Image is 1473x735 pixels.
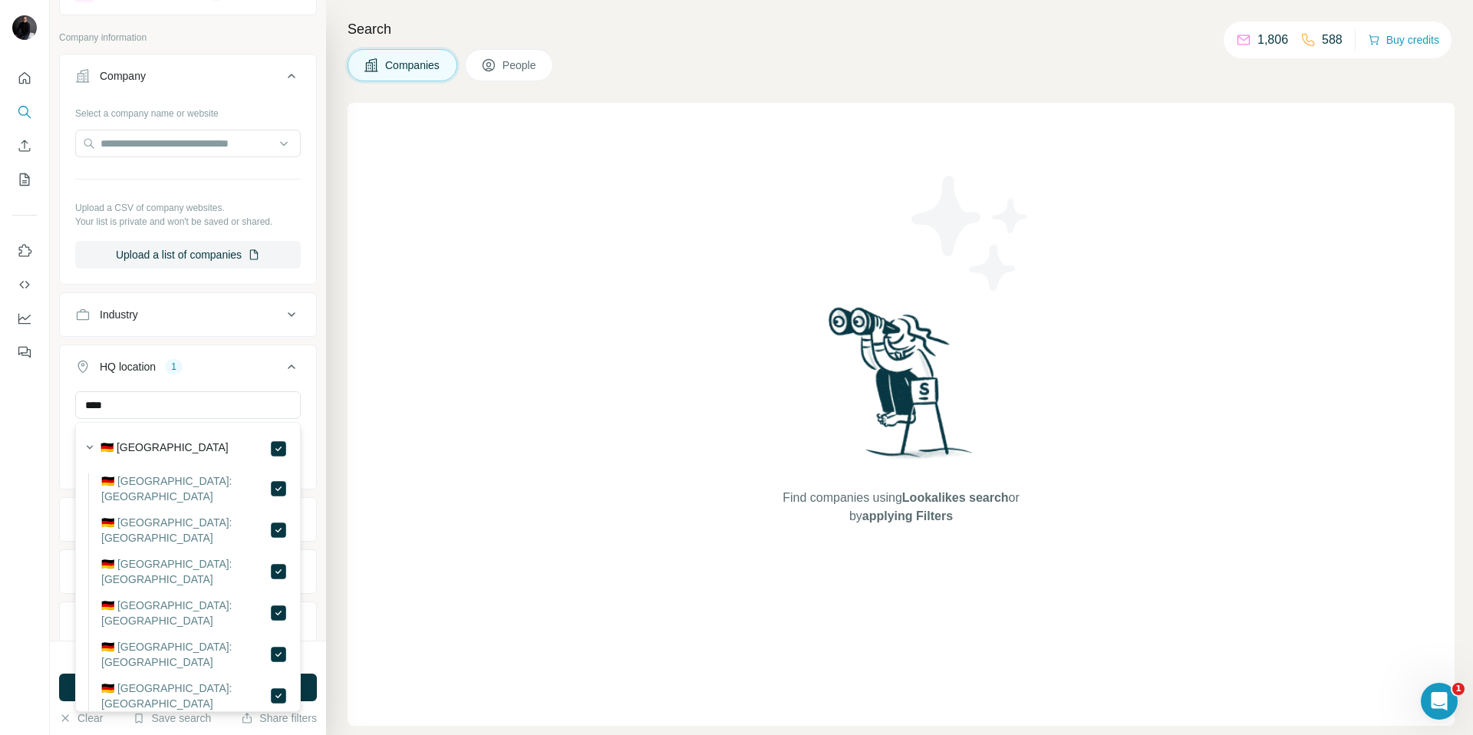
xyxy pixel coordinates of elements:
button: Use Surfe API [12,271,37,298]
button: Technologies [60,605,316,642]
button: Company [60,58,316,101]
label: 🇩🇪 [GEOGRAPHIC_DATA]: [GEOGRAPHIC_DATA] [101,556,269,587]
button: Enrich CSV [12,132,37,160]
button: HQ location1 [60,348,316,391]
div: Select a company name or website [75,101,301,120]
button: Annual revenue ($) [60,501,316,538]
label: 🇩🇪 [GEOGRAPHIC_DATA]: [GEOGRAPHIC_DATA] [101,515,269,545]
span: People [503,58,538,73]
button: Use Surfe on LinkedIn [12,237,37,265]
button: Upload a list of companies [75,241,301,269]
button: Industry [60,296,316,333]
label: 🇩🇪 [GEOGRAPHIC_DATA]: [GEOGRAPHIC_DATA] [101,681,269,711]
button: Buy credits [1368,29,1439,51]
div: Industry [100,307,138,322]
span: 1 [1452,683,1465,695]
img: Surfe Illustration - Stars [901,164,1040,302]
button: Run search [59,674,317,701]
button: Feedback [12,338,37,366]
p: Upload a CSV of company websites. [75,201,301,215]
label: 🇩🇪 [GEOGRAPHIC_DATA]: [GEOGRAPHIC_DATA] [101,598,269,628]
button: Search [12,98,37,126]
span: Companies [385,58,441,73]
span: Find companies using or by [778,489,1023,526]
div: Company [100,68,146,84]
label: 🇩🇪 [GEOGRAPHIC_DATA]: [GEOGRAPHIC_DATA] [101,473,269,504]
img: Avatar [12,15,37,40]
p: 1,806 [1257,31,1288,49]
button: Clear [59,710,103,726]
div: HQ location [100,359,156,374]
button: Share filters [241,710,317,726]
p: Your list is private and won't be saved or shared. [75,215,301,229]
button: Quick start [12,64,37,92]
button: My lists [12,166,37,193]
div: 1 [165,360,183,374]
button: Employees (size) [60,553,316,590]
button: Save search [133,710,211,726]
label: 🇩🇪 [GEOGRAPHIC_DATA]: [GEOGRAPHIC_DATA] [101,639,269,670]
p: Company information [59,31,317,44]
span: Lookalikes search [902,491,1009,504]
h4: Search [348,18,1455,40]
button: Dashboard [12,305,37,332]
img: Surfe Illustration - Woman searching with binoculars [822,303,981,474]
label: 🇩🇪 [GEOGRAPHIC_DATA] [101,440,229,458]
span: applying Filters [862,509,953,522]
iframe: Intercom live chat [1421,683,1458,720]
p: 588 [1322,31,1343,49]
